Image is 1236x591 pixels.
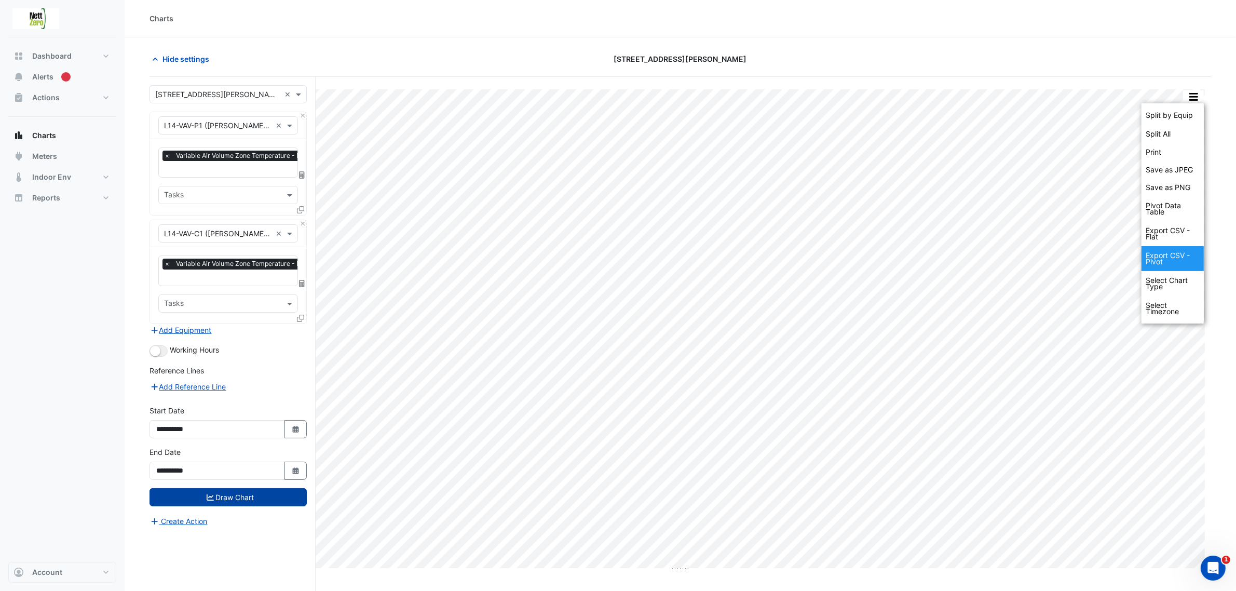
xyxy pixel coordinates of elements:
[150,515,208,527] button: Create Action
[1142,125,1204,143] div: Each data series displayed its own chart, except alerts which are shown on top of non binary data...
[13,172,24,182] app-icon: Indoor Env
[173,259,398,269] span: Variable Air Volume Zone Temperature - Level 14 (NABERS IE), C1
[1142,161,1204,179] div: Save as JPEG
[162,298,184,311] div: Tasks
[13,51,24,61] app-icon: Dashboard
[8,562,116,583] button: Account
[1142,296,1204,321] div: Select Timezone
[284,89,293,100] span: Clear
[13,130,24,141] app-icon: Charts
[1142,246,1204,271] div: Export CSV - Pivot
[13,92,24,103] app-icon: Actions
[32,51,72,61] span: Dashboard
[1142,106,1204,125] div: Data series of the same equipment displayed on the same chart, except for binary data
[13,72,24,82] app-icon: Alerts
[170,345,219,354] span: Working Hours
[13,193,24,203] app-icon: Reports
[297,314,304,323] span: Clone Favourites and Tasks from this Equipment to other Equipment
[32,92,60,103] span: Actions
[32,172,71,182] span: Indoor Env
[300,220,306,227] button: Close
[297,170,307,179] span: Choose Function
[1222,556,1230,564] span: 1
[1142,143,1204,161] div: Print
[8,66,116,87] button: Alerts
[12,8,59,29] img: Company Logo
[1142,221,1204,246] div: Export CSV - Flat
[150,13,173,24] div: Charts
[162,259,172,269] span: ×
[61,72,71,82] div: Tooltip anchor
[162,189,184,203] div: Tasks
[8,46,116,66] button: Dashboard
[150,447,181,458] label: End Date
[8,167,116,187] button: Indoor Env
[1142,179,1204,196] div: Save as PNG
[300,112,306,119] button: Close
[8,146,116,167] button: Meters
[8,87,116,108] button: Actions
[162,151,172,161] span: ×
[150,324,212,336] button: Add Equipment
[1142,271,1204,296] div: Select Chart Type
[150,405,184,416] label: Start Date
[276,228,284,239] span: Clear
[150,381,227,393] button: Add Reference Line
[291,425,301,434] fa-icon: Select Date
[162,53,209,64] span: Hide settings
[297,279,307,288] span: Choose Function
[173,151,398,161] span: Variable Air Volume Zone Temperature - Level 14 (NABERS IE), P1
[276,120,284,131] span: Clear
[8,187,116,208] button: Reports
[150,365,204,376] label: Reference Lines
[1183,90,1204,103] button: More Options
[8,125,116,146] button: Charts
[32,72,53,82] span: Alerts
[32,130,56,141] span: Charts
[32,193,60,203] span: Reports
[32,151,57,162] span: Meters
[291,466,301,475] fa-icon: Select Date
[1201,556,1226,581] iframe: Intercom live chat
[614,53,747,64] span: [STREET_ADDRESS][PERSON_NAME]
[297,205,304,214] span: Clone Favourites and Tasks from this Equipment to other Equipment
[150,50,216,68] button: Hide settings
[32,567,62,577] span: Account
[13,151,24,162] app-icon: Meters
[150,488,307,506] button: Draw Chart
[1142,196,1204,221] div: Pivot Data Table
